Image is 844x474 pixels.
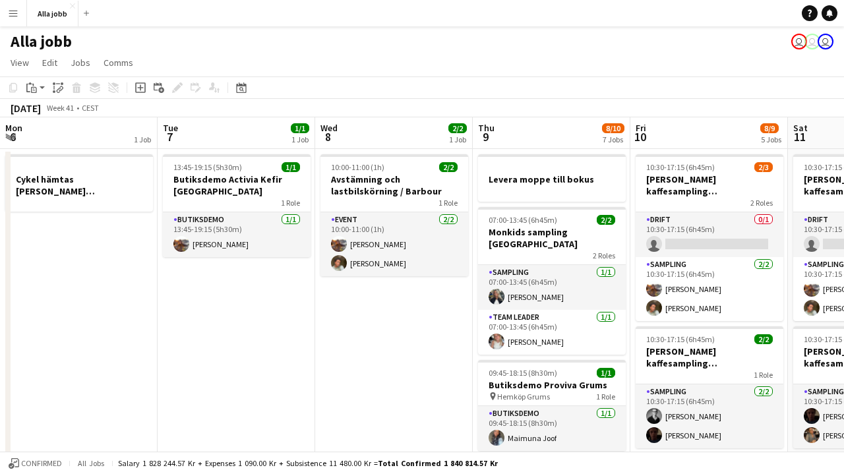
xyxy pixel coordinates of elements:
[478,207,626,355] app-job-card: 07:00-13:45 (6h45m)2/2Monkids sampling [GEOGRAPHIC_DATA]2 RolesSampling1/107:00-13:45 (6h45m)[PER...
[5,54,34,71] a: View
[760,123,779,133] span: 8/9
[134,134,151,144] div: 1 Job
[478,154,626,202] app-job-card: Levera moppe till bokus
[602,123,624,133] span: 8/10
[646,334,715,344] span: 10:30-17:15 (6h45m)
[5,122,22,134] span: Mon
[804,34,820,49] app-user-avatar: August Löfgren
[27,1,78,26] button: Alla jobb
[320,212,468,276] app-card-role: Event2/210:00-11:00 (1h)[PERSON_NAME][PERSON_NAME]
[71,57,90,69] span: Jobs
[476,129,495,144] span: 9
[489,368,557,378] span: 09:45-18:15 (8h30m)
[636,154,783,321] app-job-card: 10:30-17:15 (6h45m)2/3[PERSON_NAME] kaffesampling [GEOGRAPHIC_DATA]2 RolesDrift0/110:30-17:15 (6h...
[291,123,309,133] span: 1/1
[636,212,783,257] app-card-role: Drift0/110:30-17:15 (6h45m)
[5,173,153,197] h3: Cykel hämtas [PERSON_NAME] [GEOGRAPHIC_DATA]
[37,54,63,71] a: Edit
[754,370,773,380] span: 1 Role
[7,456,64,471] button: Confirmed
[791,129,808,144] span: 11
[173,162,242,172] span: 13:45-19:15 (5h30m)
[318,129,338,144] span: 8
[44,103,76,113] span: Week 41
[636,345,783,369] h3: [PERSON_NAME] kaffesampling [GEOGRAPHIC_DATA]
[597,215,615,225] span: 2/2
[21,459,62,468] span: Confirmed
[291,134,309,144] div: 1 Job
[478,360,626,451] app-job-card: 09:45-18:15 (8h30m)1/1Butiksdemo Proviva Grums Hemköp Grums1 RoleButiksdemo1/109:45-18:15 (8h30m)...
[791,34,807,49] app-user-avatar: Emil Hasselberg
[489,215,557,225] span: 07:00-13:45 (6h45m)
[11,102,41,115] div: [DATE]
[634,129,646,144] span: 10
[636,257,783,321] app-card-role: Sampling2/210:30-17:15 (6h45m)[PERSON_NAME][PERSON_NAME]
[750,198,773,208] span: 2 Roles
[478,226,626,250] h3: Monkids sampling [GEOGRAPHIC_DATA]
[603,134,624,144] div: 7 Jobs
[761,134,781,144] div: 5 Jobs
[161,129,178,144] span: 7
[754,162,773,172] span: 2/3
[75,458,107,468] span: All jobs
[281,198,300,208] span: 1 Role
[163,122,178,134] span: Tue
[11,32,72,51] h1: Alla jobb
[593,251,615,260] span: 2 Roles
[42,57,57,69] span: Edit
[478,310,626,355] app-card-role: Team Leader1/107:00-13:45 (6h45m)[PERSON_NAME]
[104,57,133,69] span: Comms
[478,122,495,134] span: Thu
[636,122,646,134] span: Fri
[478,173,626,185] h3: Levera moppe till bokus
[478,406,626,451] app-card-role: Butiksdemo1/109:45-18:15 (8h30m)Maimuna Joof
[636,173,783,197] h3: [PERSON_NAME] kaffesampling [GEOGRAPHIC_DATA]
[596,392,615,401] span: 1 Role
[163,212,311,257] app-card-role: Butiksdemo1/113:45-19:15 (5h30m)[PERSON_NAME]
[497,392,550,401] span: Hemköp Grums
[65,54,96,71] a: Jobs
[478,265,626,310] app-card-role: Sampling1/107:00-13:45 (6h45m)[PERSON_NAME]
[818,34,833,49] app-user-avatar: Stina Dahl
[646,162,715,172] span: 10:30-17:15 (6h45m)
[163,154,311,257] app-job-card: 13:45-19:15 (5h30m)1/1Butiksdemo Activia Kefir [GEOGRAPHIC_DATA]1 RoleButiksdemo1/113:45-19:15 (5...
[163,173,311,197] h3: Butiksdemo Activia Kefir [GEOGRAPHIC_DATA]
[754,334,773,344] span: 2/2
[118,458,498,468] div: Salary 1 828 244.57 kr + Expenses 1 090.00 kr + Subsistence 11 480.00 kr =
[331,162,384,172] span: 10:00-11:00 (1h)
[448,123,467,133] span: 2/2
[3,129,22,144] span: 6
[320,122,338,134] span: Wed
[82,103,99,113] div: CEST
[98,54,138,71] a: Comms
[5,154,153,212] app-job-card: Cykel hämtas [PERSON_NAME] [GEOGRAPHIC_DATA]
[636,326,783,448] app-job-card: 10:30-17:15 (6h45m)2/2[PERSON_NAME] kaffesampling [GEOGRAPHIC_DATA]1 RoleSampling2/210:30-17:15 (...
[597,368,615,378] span: 1/1
[449,134,466,144] div: 1 Job
[378,458,498,468] span: Total Confirmed 1 840 814.57 kr
[320,154,468,276] app-job-card: 10:00-11:00 (1h)2/2Avstämning och lastbilskörning / Barbour1 RoleEvent2/210:00-11:00 (1h)[PERSON_...
[11,57,29,69] span: View
[636,384,783,448] app-card-role: Sampling2/210:30-17:15 (6h45m)[PERSON_NAME][PERSON_NAME]
[439,162,458,172] span: 2/2
[478,379,626,391] h3: Butiksdemo Proviva Grums
[320,173,468,197] h3: Avstämning och lastbilskörning / Barbour
[793,122,808,134] span: Sat
[438,198,458,208] span: 1 Role
[282,162,300,172] span: 1/1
